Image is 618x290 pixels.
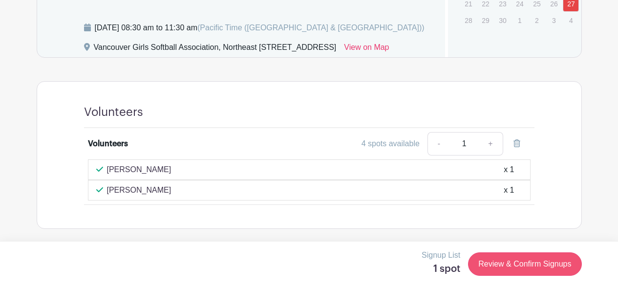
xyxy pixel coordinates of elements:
[563,13,579,28] p: 4
[477,13,493,28] p: 29
[460,13,476,28] p: 28
[478,132,503,156] a: +
[504,164,514,176] div: x 1
[88,138,128,150] div: Volunteers
[84,105,143,119] h4: Volunteers
[494,13,511,28] p: 30
[504,184,514,196] div: x 1
[95,22,425,34] div: [DATE] 08:30 am to 11:30 am
[422,249,460,261] p: Signup List
[344,42,389,57] a: View on Map
[529,13,545,28] p: 2
[427,132,450,156] a: -
[197,23,425,32] span: (Pacific Time ([GEOGRAPHIC_DATA] & [GEOGRAPHIC_DATA]))
[511,13,528,28] p: 1
[468,252,581,276] a: Review & Confirm Signups
[107,184,171,196] p: [PERSON_NAME]
[107,164,171,176] p: [PERSON_NAME]
[546,13,562,28] p: 3
[362,138,420,150] div: 4 spots available
[422,263,460,275] h5: 1 spot
[94,42,337,57] div: Vancouver Girls Softball Association, Northeast [STREET_ADDRESS]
